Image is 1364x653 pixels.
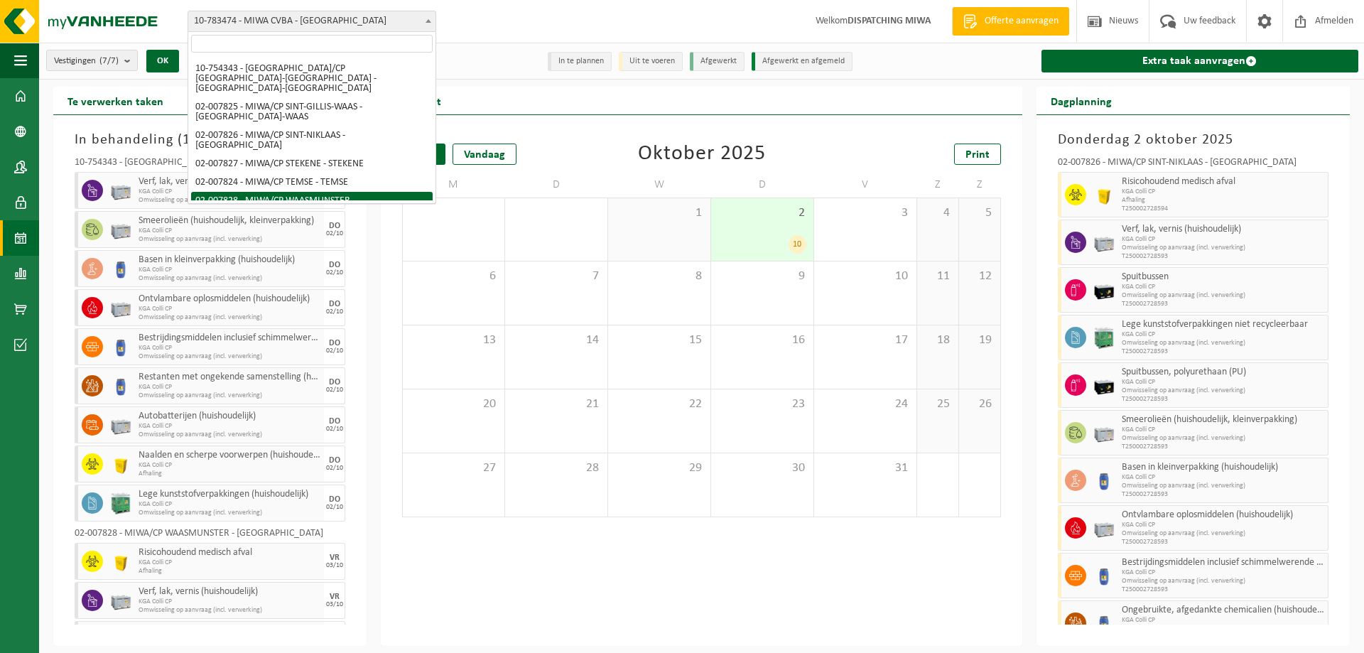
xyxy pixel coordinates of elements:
span: 4 [924,205,951,221]
span: KGA Colli CP [1122,378,1324,387]
img: PB-OT-0120-HPE-00-02 [1093,565,1115,586]
span: Autobatterijen (huishoudelijk) [139,411,320,422]
td: W [608,172,711,198]
span: Offerte aanvragen [981,14,1062,28]
div: DO [329,222,340,230]
img: PB-LB-0680-HPE-GY-11 [1093,517,1115,539]
span: KGA Colli CP [1122,521,1324,529]
div: 10 [789,235,806,254]
span: 26 [966,396,993,412]
span: 11 [924,269,951,284]
div: DO [329,456,340,465]
h3: Donderdag 2 oktober 2025 [1058,129,1328,151]
span: Omwisseling op aanvraag (incl. verwerking) [1122,291,1324,300]
td: V [814,172,917,198]
h2: Te verwerken taken [53,87,178,114]
span: KGA Colli CP [1122,473,1324,482]
span: 31 [821,460,909,476]
span: 10-783474 - MIWA CVBA - SINT-NIKLAAS [188,11,435,31]
div: Vandaag [453,144,516,165]
span: Omwisseling op aanvraag (incl. verwerking) [139,313,320,322]
img: PB-LB-0680-HPE-GY-11 [110,180,131,201]
span: Verf, lak, vernis (huishoudelijk) [139,176,320,188]
span: Smeerolieën (huishoudelijk, kleinverpakking) [139,215,320,227]
div: 02/10 [326,269,343,276]
span: T250002728593 [1122,347,1324,356]
span: 17 [821,333,909,348]
td: Z [917,172,959,198]
span: Omwisseling op aanvraag (incl. verwerking) [1122,339,1324,347]
span: 13 [410,333,497,348]
span: KGA Colli CP [1122,283,1324,291]
span: Basen in kleinverpakking (huishoudelijk) [1122,462,1324,473]
img: PB-LB-0680-HPE-GY-11 [1093,232,1115,253]
span: 23 [718,396,806,412]
div: DO [329,495,340,504]
span: KGA Colli CP [139,305,320,313]
span: 10-783474 - MIWA CVBA - SINT-NIKLAAS [188,11,436,32]
span: KGA Colli CP [139,188,320,196]
a: Offerte aanvragen [952,7,1069,36]
li: 02-007825 - MIWA/CP SINT-GILLIS-WAAS - [GEOGRAPHIC_DATA]-WAAS [191,98,433,126]
td: D [505,172,608,198]
img: PB-OT-0120-HPE-00-02 [110,258,131,279]
strong: DISPATCHING MIWA [848,16,931,26]
span: Omwisseling op aanvraag (incl. verwerking) [139,606,320,615]
span: Restanten met ongekende samenstelling (huishoudelijk) [139,372,320,383]
span: Omwisseling op aanvraag (incl. verwerking) [1122,482,1324,490]
span: Print [965,149,990,161]
span: T250002728593 [1122,395,1324,404]
span: Naalden en scherpe voorwerpen (huishoudelijk) [139,450,320,461]
img: LP-SB-00050-HPE-22 [110,453,131,475]
count: (7/7) [99,56,119,65]
div: 02/10 [326,465,343,472]
div: VR [330,554,340,562]
img: LP-SB-00050-HPE-22 [1093,184,1115,205]
img: PB-LB-0680-HPE-GY-11 [110,590,131,611]
img: PB-HB-1400-HPE-GN-11 [110,492,131,515]
span: Smeerolieën (huishoudelijk, kleinverpakking) [1122,414,1324,426]
span: 15 [615,333,703,348]
span: Omwisseling op aanvraag (incl. verwerking) [139,392,320,400]
span: Omwisseling op aanvraag (incl. verwerking) [139,196,320,205]
img: PB-LB-0680-HPE-BK-11 [1093,279,1115,301]
span: T250002728593 [1122,538,1324,546]
span: T250002728593 [1122,585,1324,594]
span: Omwisseling op aanvraag (incl. verwerking) [139,352,320,361]
span: 14 [512,333,600,348]
span: 5 [966,205,993,221]
img: PB-OT-0120-HPE-00-02 [110,375,131,396]
div: DO [329,417,340,426]
span: 1 [615,205,703,221]
span: 25 [924,396,951,412]
span: Bestrijdingsmiddelen inclusief schimmelwerende beschermingsmiddelen (huishoudelijk) [139,333,320,344]
span: KGA Colli CP [139,383,320,392]
span: Basen in kleinverpakking (huishoudelijk) [139,254,320,266]
img: PB-OT-0120-HPE-00-02 [1093,470,1115,491]
img: PB-LB-0680-HPE-GY-11 [110,219,131,240]
span: Risicohoudend medisch afval [139,547,320,558]
span: Afhaling [139,470,320,478]
li: 02-007826 - MIWA/CP SINT-NIKLAAS - [GEOGRAPHIC_DATA] [191,126,433,155]
img: PB-LB-0680-HPE-BK-11 [1093,374,1115,396]
span: Omwisseling op aanvraag (incl. verwerking) [139,274,320,283]
div: 02-007826 - MIWA/CP SINT-NIKLAAS - [GEOGRAPHIC_DATA] [1058,158,1328,172]
div: 02/10 [326,387,343,394]
div: 02/10 [326,347,343,355]
span: Omwisseling op aanvraag (incl. verwerking) [1122,434,1324,443]
span: 7 [512,269,600,284]
span: Spuitbussen [1122,271,1324,283]
span: KGA Colli CP [1122,188,1324,196]
span: Ongebruikte, afgedankte chemicalien (huishoudelijk) [1122,605,1324,616]
span: Omwisseling op aanvraag (incl. verwerking) [139,235,320,244]
span: KGA Colli CP [139,422,320,431]
span: Afhaling [139,567,320,576]
img: PB-HB-1400-HPE-GN-11 [1093,326,1115,350]
span: Vestigingen [54,50,119,72]
span: KGA Colli CP [1122,330,1324,339]
span: KGA Colli CP [139,598,320,606]
span: 30 [718,460,806,476]
img: PB-LB-0680-HPE-GY-11 [1093,422,1115,443]
span: Lege kunststofverpakkingen niet recycleerbaar [1122,319,1324,330]
div: Oktober 2025 [638,144,766,165]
